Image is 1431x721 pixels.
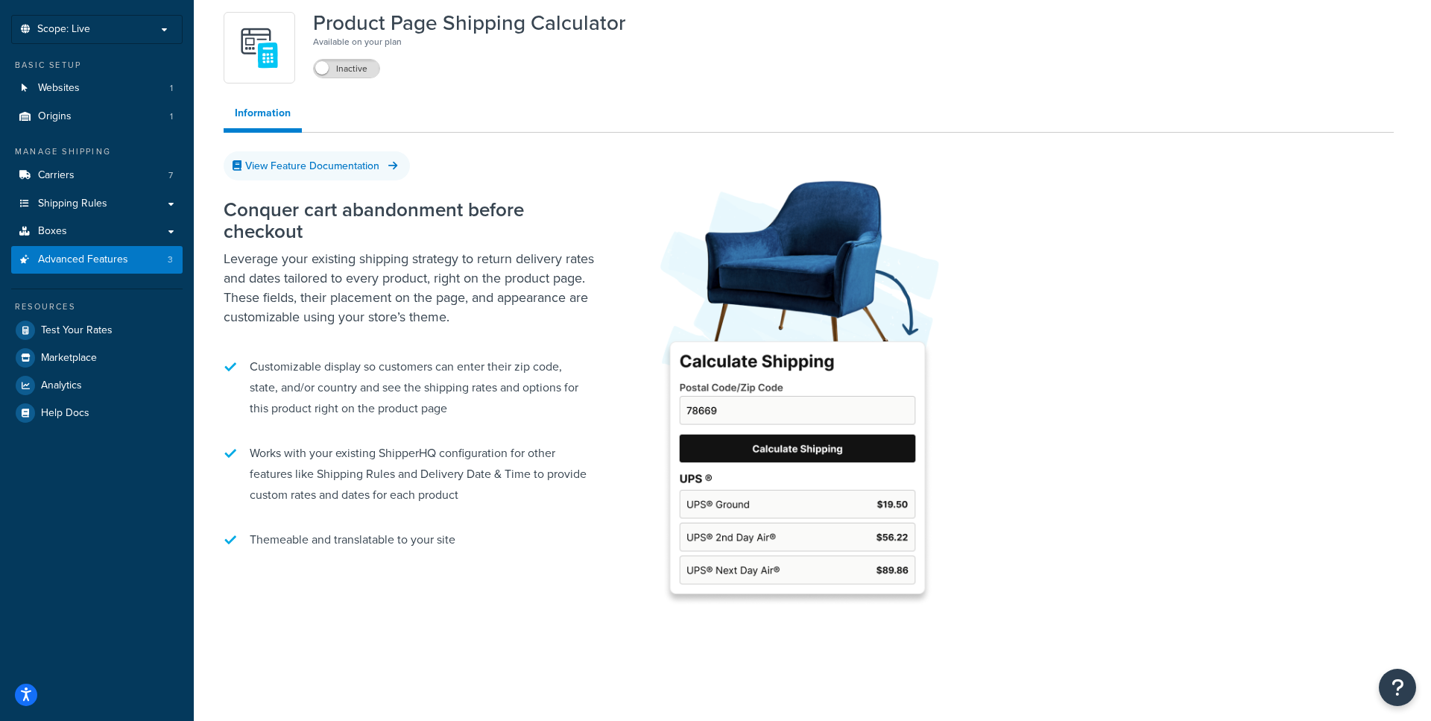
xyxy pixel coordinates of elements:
[38,198,107,210] span: Shipping Rules
[233,22,285,74] img: +D8d0cXZM7VpdAAAAAElFTkSuQmCC
[168,254,173,266] span: 3
[11,145,183,158] div: Manage Shipping
[11,246,183,274] li: Advanced Features
[11,317,183,344] a: Test Your Rates
[224,249,596,327] p: Leverage your existing shipping strategy to return delivery rates and dates tailored to every pro...
[11,162,183,189] a: Carriers7
[170,110,173,123] span: 1
[38,254,128,266] span: Advanced Features
[11,344,183,371] a: Marketplace
[11,218,183,245] a: Boxes
[224,199,596,242] h2: Conquer cart abandonment before checkout
[11,190,183,218] a: Shipping Rules
[224,151,410,180] a: View Feature Documentation
[11,162,183,189] li: Carriers
[11,372,183,399] a: Analytics
[11,103,183,130] li: Origins
[11,75,183,102] a: Websites1
[313,34,625,49] p: Available on your plan
[11,300,183,313] div: Resources
[314,60,379,78] label: Inactive
[224,98,302,133] a: Information
[11,103,183,130] a: Origins1
[11,400,183,426] a: Help Docs
[168,169,173,182] span: 7
[38,225,67,238] span: Boxes
[11,59,183,72] div: Basic Setup
[41,407,89,420] span: Help Docs
[313,12,625,34] h1: Product Page Shipping Calculator
[11,75,183,102] li: Websites
[170,82,173,95] span: 1
[38,110,72,123] span: Origins
[41,352,97,365] span: Marketplace
[41,380,82,392] span: Analytics
[224,349,596,426] li: Customizable display so customers can enter their zip code, state, and/or country and see the shi...
[37,23,90,36] span: Scope: Live
[224,435,596,513] li: Works with your existing ShipperHQ configuration for other features like Shipping Rules and Deliv...
[224,522,596,558] li: Themeable and translatable to your site
[1379,669,1416,706] button: Open Resource Center
[641,154,954,615] img: Product Page Shipping Calculator
[11,246,183,274] a: Advanced Features3
[41,324,113,337] span: Test Your Rates
[38,82,80,95] span: Websites
[38,169,75,182] span: Carriers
